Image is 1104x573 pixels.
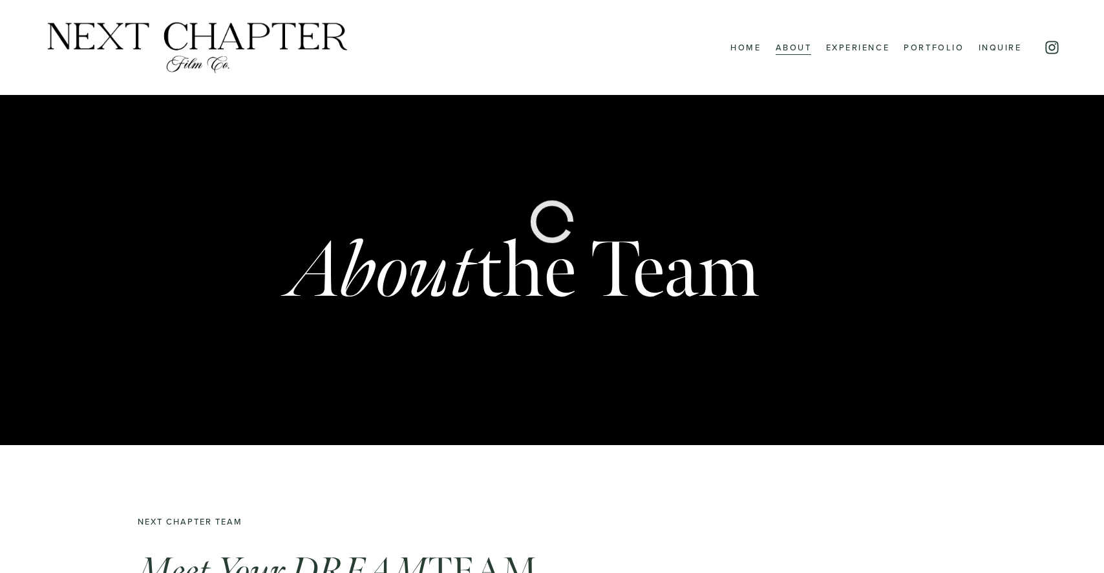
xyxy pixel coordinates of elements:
[730,39,761,56] a: Home
[44,20,351,76] img: Next Chapter Film Co.
[288,222,476,321] em: About
[288,231,759,311] h1: the Team
[1044,39,1060,56] a: Instagram
[979,39,1022,56] a: Inquire
[904,39,964,56] a: Portfolio
[826,39,890,56] a: Experience
[776,39,812,56] a: About
[138,516,242,527] code: Next Chapter Team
